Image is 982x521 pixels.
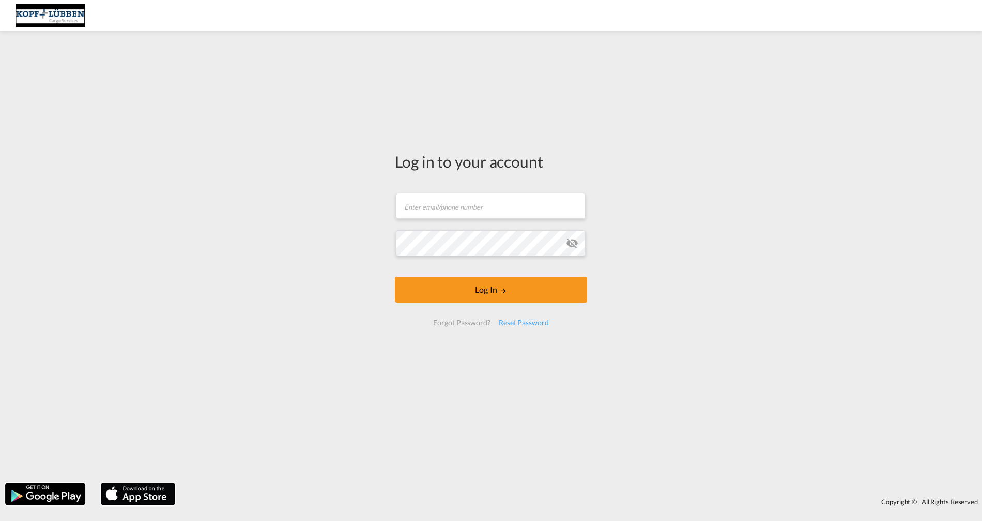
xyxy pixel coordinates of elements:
[4,482,86,507] img: google.png
[396,193,586,219] input: Enter email/phone number
[180,493,982,511] div: Copyright © . All Rights Reserved
[395,151,587,172] div: Log in to your account
[495,314,553,332] div: Reset Password
[100,482,176,507] img: apple.png
[395,277,587,303] button: LOGIN
[429,314,494,332] div: Forgot Password?
[566,237,578,249] md-icon: icon-eye-off
[16,4,85,27] img: 25cf3bb0aafc11ee9c4fdbd399af7748.JPG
